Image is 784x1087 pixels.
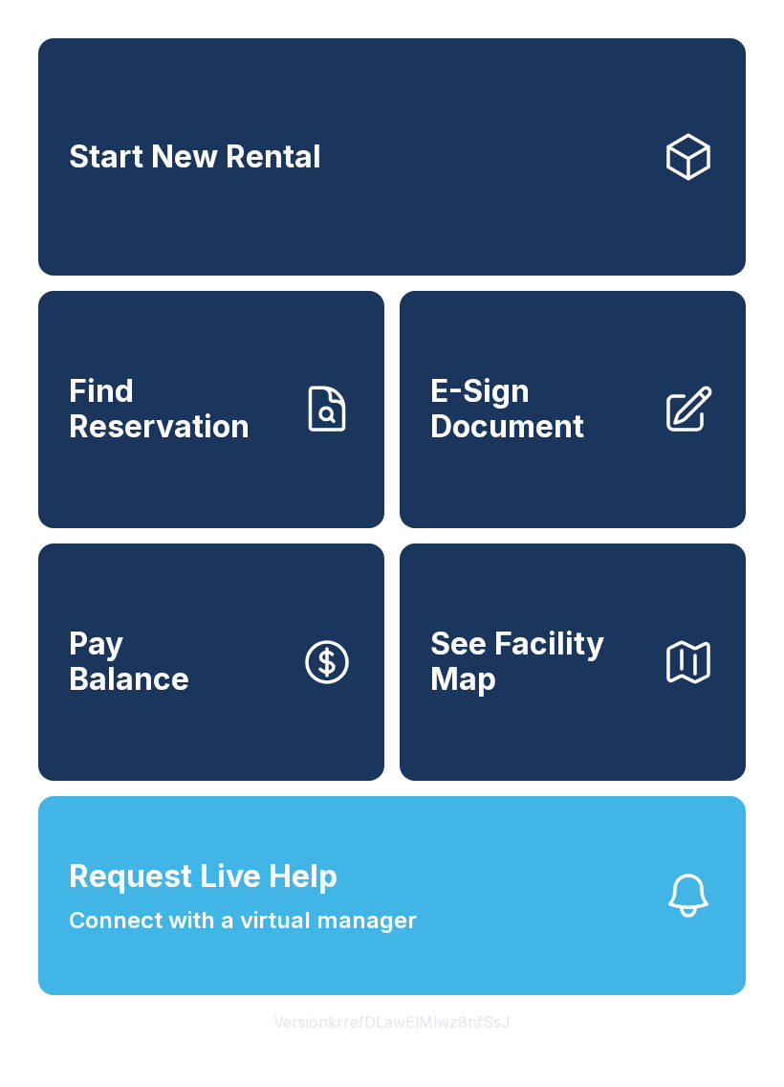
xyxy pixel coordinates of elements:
span: Connect with a virtual manager [69,903,417,938]
a: E-Sign Document [400,291,746,528]
button: VersionkrrefDLawElMlwz8nfSsJ [258,995,526,1049]
button: PayBalance [38,543,384,781]
button: See Facility Map [400,543,746,781]
span: Request Live Help [69,854,338,899]
a: Start New Rental [38,38,746,276]
a: Find Reservation [38,291,384,528]
span: See Facility Map [430,627,646,697]
button: Request Live HelpConnect with a virtual manager [38,796,746,995]
span: E-Sign Document [430,374,646,444]
span: Find Reservation [69,374,285,444]
span: Start New Rental [69,140,321,175]
span: Pay Balance [69,627,189,697]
